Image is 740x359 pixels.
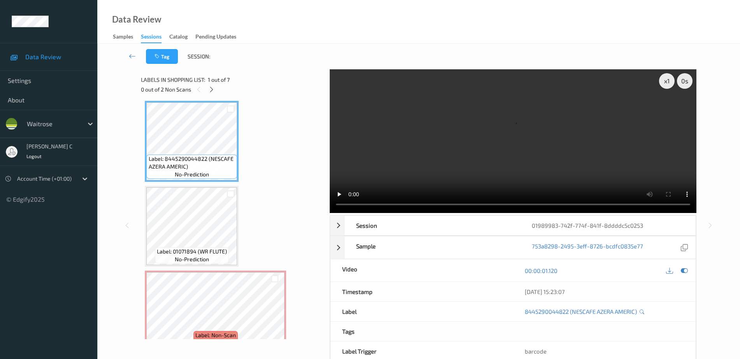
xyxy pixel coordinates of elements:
div: Label [330,302,513,321]
div: Session [345,216,520,235]
a: Samples [113,32,141,42]
a: 8445290044822 (NESCAFE AZERA AMERIC) [525,308,637,315]
div: Session01989983-742f-774f-841f-8ddddc5c0253 [330,215,696,236]
div: Sample [345,236,520,259]
div: Video [330,259,513,282]
div: x 1 [659,73,675,89]
span: non-scan [203,339,228,347]
span: Label: 8445290044822 (NESCAFE AZERA AMERIC) [149,155,236,171]
span: Label: 01071894 (WR FLUTE) [157,248,227,255]
span: Session: [188,53,210,60]
span: no-prediction [175,171,209,178]
div: Timestamp [330,282,513,301]
div: Pending Updates [195,33,236,42]
span: no-prediction [175,255,209,263]
span: 1 out of 7 [208,76,230,84]
div: Data Review [112,16,161,23]
div: [DATE] 15:23:07 [525,288,684,296]
div: 0 out of 2 Non Scans [141,84,324,94]
div: Sample753a8298-2495-3eff-8726-bcdfc0835e77 [330,236,696,259]
div: Samples [113,33,133,42]
span: Label: Non-Scan [195,331,236,339]
a: Sessions [141,32,169,43]
a: 753a8298-2495-3eff-8726-bcdfc0835e77 [532,242,643,253]
div: Tags [330,322,513,341]
div: 01989983-742f-774f-841f-8ddddc5c0253 [520,216,696,235]
a: 00:00:01.120 [525,267,557,275]
a: Catalog [169,32,195,42]
div: Sessions [141,33,162,43]
a: Pending Updates [195,32,244,42]
span: Labels in shopping list: [141,76,205,84]
div: Catalog [169,33,188,42]
button: Tag [146,49,178,64]
div: 0 s [677,73,693,89]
